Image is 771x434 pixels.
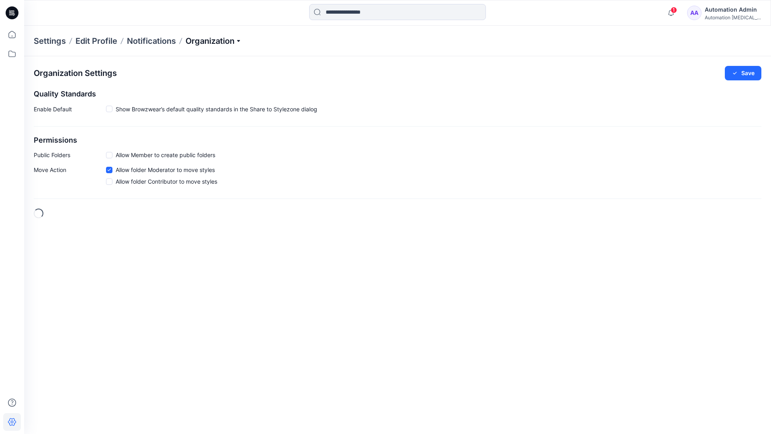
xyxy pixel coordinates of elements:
a: Edit Profile [75,35,117,47]
span: Allow folder Contributor to move styles [116,177,217,186]
span: Allow folder Moderator to move styles [116,166,215,174]
p: Enable Default [34,105,106,117]
div: Automation [MEDICAL_DATA]... [705,14,761,20]
span: Allow Member to create public folders [116,151,215,159]
div: AA [687,6,702,20]
a: Notifications [127,35,176,47]
h2: Quality Standards [34,90,761,98]
h2: Organization Settings [34,69,117,78]
button: Save [725,66,761,80]
p: Public Folders [34,151,106,159]
p: Settings [34,35,66,47]
span: 1 [671,7,677,13]
p: Move Action [34,166,106,189]
span: Show Browzwear’s default quality standards in the Share to Stylezone dialog [116,105,317,113]
div: Automation Admin [705,5,761,14]
h2: Permissions [34,136,761,145]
